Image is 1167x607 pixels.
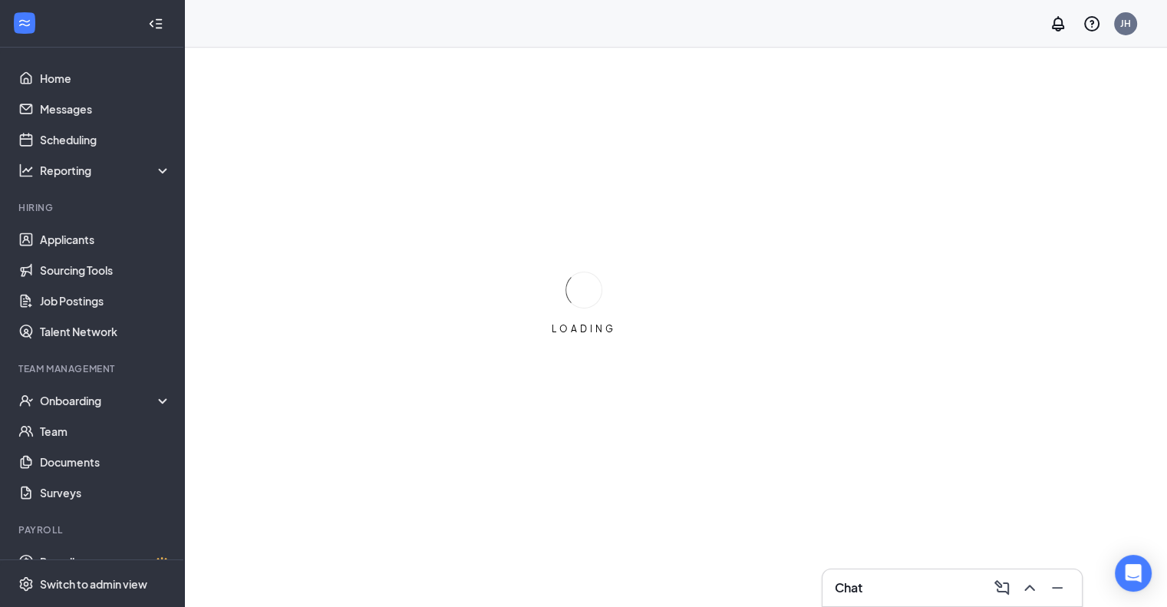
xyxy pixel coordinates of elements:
[18,393,34,408] svg: UserCheck
[1083,15,1101,33] svg: QuestionInfo
[40,124,171,155] a: Scheduling
[1017,576,1042,600] button: ChevronUp
[1120,17,1131,30] div: JH
[18,201,168,214] div: Hiring
[18,523,168,536] div: Payroll
[1049,15,1067,33] svg: Notifications
[40,255,171,285] a: Sourcing Tools
[40,416,171,447] a: Team
[40,393,158,408] div: Onboarding
[40,477,171,508] a: Surveys
[40,447,171,477] a: Documents
[1115,555,1152,592] div: Open Intercom Messenger
[40,163,172,178] div: Reporting
[18,362,168,375] div: Team Management
[546,322,622,335] div: LOADING
[1020,579,1039,597] svg: ChevronUp
[835,579,862,596] h3: Chat
[40,316,171,347] a: Talent Network
[40,546,171,577] a: PayrollCrown
[1045,576,1070,600] button: Minimize
[17,15,32,31] svg: WorkstreamLogo
[18,163,34,178] svg: Analysis
[1048,579,1066,597] svg: Minimize
[148,16,163,31] svg: Collapse
[993,579,1011,597] svg: ComposeMessage
[40,224,171,255] a: Applicants
[40,285,171,316] a: Job Postings
[40,94,171,124] a: Messages
[40,576,147,592] div: Switch to admin view
[990,576,1014,600] button: ComposeMessage
[18,576,34,592] svg: Settings
[40,63,171,94] a: Home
